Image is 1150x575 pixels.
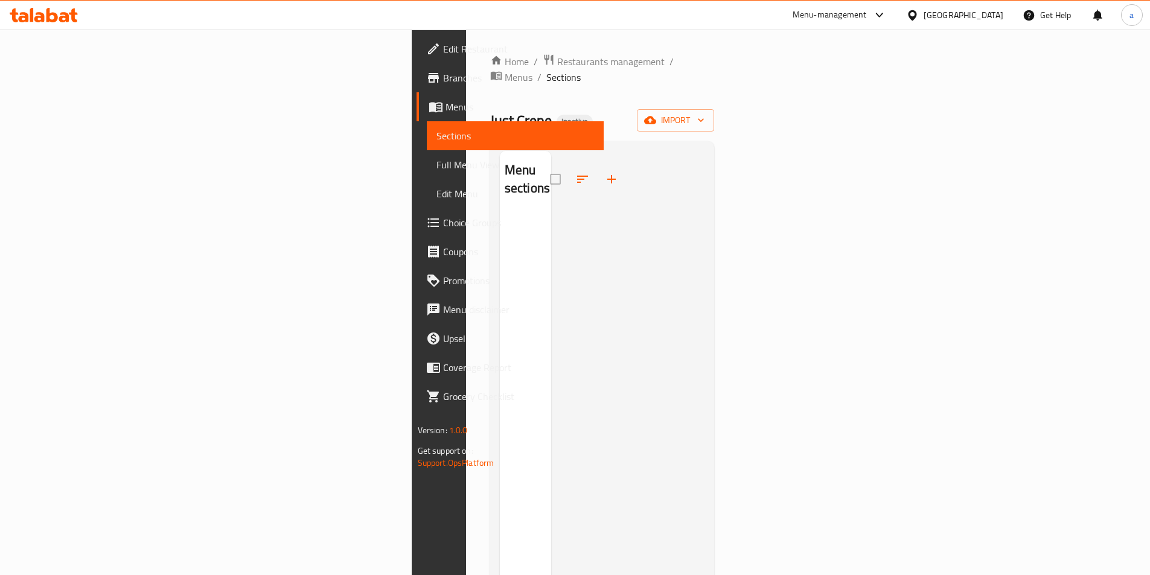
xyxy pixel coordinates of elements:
[443,302,594,317] span: Menu disclaimer
[557,54,665,69] span: Restaurants management
[417,237,604,266] a: Coupons
[443,42,594,56] span: Edit Restaurant
[427,179,604,208] a: Edit Menu
[417,92,604,121] a: Menus
[543,54,665,69] a: Restaurants management
[443,244,594,259] span: Coupons
[417,63,604,92] a: Branches
[417,353,604,382] a: Coverage Report
[427,150,604,179] a: Full Menu View
[418,455,494,471] a: Support.OpsPlatform
[446,100,594,114] span: Menus
[417,208,604,237] a: Choice Groups
[417,295,604,324] a: Menu disclaimer
[417,34,604,63] a: Edit Restaurant
[417,266,604,295] a: Promotions
[637,109,714,132] button: import
[443,389,594,404] span: Grocery Checklist
[1129,8,1134,22] span: a
[669,54,674,69] li: /
[436,157,594,172] span: Full Menu View
[793,8,867,22] div: Menu-management
[443,71,594,85] span: Branches
[597,165,626,194] button: Add section
[924,8,1003,22] div: [GEOGRAPHIC_DATA]
[647,113,704,128] span: import
[443,273,594,288] span: Promotions
[500,208,551,218] nav: Menu sections
[436,186,594,201] span: Edit Menu
[443,360,594,375] span: Coverage Report
[418,443,473,459] span: Get support on:
[449,422,468,438] span: 1.0.0
[443,215,594,230] span: Choice Groups
[443,331,594,346] span: Upsell
[418,422,447,438] span: Version:
[427,121,604,150] a: Sections
[417,324,604,353] a: Upsell
[436,129,594,143] span: Sections
[417,382,604,411] a: Grocery Checklist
